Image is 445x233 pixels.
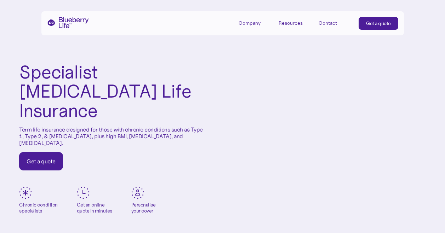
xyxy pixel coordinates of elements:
[47,17,89,28] a: home
[19,63,204,121] h1: Specialist [MEDICAL_DATA] Life Insurance
[279,20,303,26] div: Resources
[19,202,58,214] div: Chronic condition specialists
[366,20,391,27] div: Get a quote
[19,152,63,170] a: Get a quote
[19,126,204,147] p: Term life insurance designed for those with chronic conditions such as Type 1, Type 2, & [MEDICAL...
[131,202,156,214] div: Personalise your cover
[239,17,270,29] div: Company
[77,202,112,214] div: Get an online quote in minutes
[319,20,337,26] div: Contact
[27,158,56,165] div: Get a quote
[359,17,398,30] a: Get a quote
[239,20,261,26] div: Company
[319,17,350,29] a: Contact
[279,17,310,29] div: Resources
